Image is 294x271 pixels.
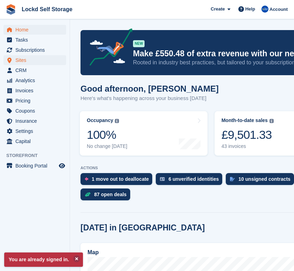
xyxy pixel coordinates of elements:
div: 87 open deals [94,192,127,197]
img: Jonny Bleach [261,6,268,13]
a: menu [3,161,66,171]
span: Pricing [15,96,57,106]
img: contract_signature_icon-13c848040528278c33f63329250d36e43548de30e8caae1d1a13099fd9432cc5.svg [230,177,235,181]
span: Insurance [15,116,57,126]
img: price-adjustments-announcement-icon-8257ccfd72463d97f412b2fc003d46551f7dbcb40ab6d574587a9cd5c0d94... [84,28,133,68]
span: Capital [15,136,57,146]
div: NEW [133,40,145,47]
a: menu [3,65,66,75]
a: menu [3,126,66,136]
a: menu [3,45,66,55]
span: Analytics [15,76,57,85]
a: menu [3,76,66,85]
a: menu [3,25,66,35]
div: Occupancy [87,117,113,123]
div: £9,501.33 [222,128,274,142]
span: Account [269,6,288,13]
a: Preview store [58,162,66,170]
a: menu [3,35,66,45]
span: Storefront [6,152,70,159]
h2: [DATE] in [GEOGRAPHIC_DATA] [80,223,205,233]
span: Coupons [15,106,57,116]
a: Lockd Self Storage [19,3,75,15]
span: Invoices [15,86,57,95]
div: Month-to-date sales [222,117,268,123]
div: 43 invoices [222,143,274,149]
a: menu [3,86,66,95]
div: 10 unsigned contracts [238,176,290,182]
a: menu [3,116,66,126]
a: menu [3,55,66,65]
div: 100% [87,128,127,142]
p: You are already signed in. [4,252,83,267]
a: 87 open deals [80,188,134,204]
a: menu [3,136,66,146]
span: Settings [15,126,57,136]
span: Help [245,6,255,13]
a: menu [3,96,66,106]
h1: Good afternoon, [PERSON_NAME] [80,84,219,93]
img: move_outs_to_deallocate_icon-f764333ba52eb49d3ac5e1228854f67142a1ed5810a6f6cc68b1a99e826820c5.svg [85,177,88,181]
span: Tasks [15,35,57,45]
div: 1 move out to deallocate [92,176,149,182]
img: icon-info-grey-7440780725fd019a000dd9b08b2336e03edf1995a4989e88bcd33f0948082b44.svg [269,119,274,123]
img: stora-icon-8386f47178a22dfd0bd8f6a31ec36ba5ce8667c1dd55bd0f319d3a0aa187defe.svg [6,4,16,15]
img: verify_identity-adf6edd0f0f0b5bbfe63781bf79b02c33cf7c696d77639b501bdc392416b5a36.svg [160,177,165,181]
a: 1 move out to deallocate [80,173,156,188]
h2: Map [87,249,99,256]
div: No change [DATE] [87,143,127,149]
img: deal-1b604bf984904fb50ccaf53a9ad4b4a5d6e5aea283cecdc64d6e3604feb123c2.svg [85,192,91,197]
span: Create [211,6,225,13]
a: 6 unverified identities [156,173,226,188]
span: Subscriptions [15,45,57,55]
img: icon-info-grey-7440780725fd019a000dd9b08b2336e03edf1995a4989e88bcd33f0948082b44.svg [115,119,119,123]
a: menu [3,106,66,116]
p: Here's what's happening across your business [DATE] [80,94,219,102]
a: Occupancy 100% No change [DATE] [80,111,208,156]
span: Booking Portal [15,161,57,171]
span: CRM [15,65,57,75]
span: Home [15,25,57,35]
span: Sites [15,55,57,65]
div: 6 unverified identities [168,176,219,182]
